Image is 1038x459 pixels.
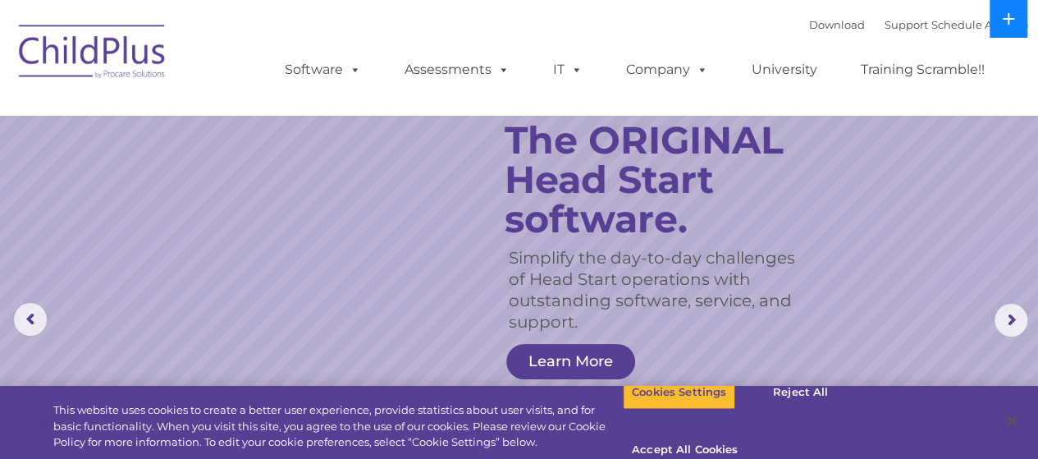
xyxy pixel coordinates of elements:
[735,53,834,86] a: University
[994,403,1030,439] button: Close
[809,18,865,31] a: Download
[509,247,812,333] rs-layer: Simplify the day-to-day challenges of Head Start operations with outstanding software, service, a...
[885,18,928,31] a: Support
[388,53,526,86] a: Assessments
[506,344,635,379] a: Learn More
[749,375,852,410] button: Reject All
[268,53,377,86] a: Software
[809,18,1028,31] font: |
[610,53,725,86] a: Company
[53,402,623,451] div: This website uses cookies to create a better user experience, provide statistics about user visit...
[844,53,1001,86] a: Training Scramble!!
[623,375,735,410] button: Cookies Settings
[505,121,829,239] rs-layer: The ORIGINAL Head Start software.
[228,108,278,121] span: Last name
[931,18,1028,31] a: Schedule A Demo
[228,176,298,188] span: Phone number
[537,53,599,86] a: IT
[11,13,175,95] img: ChildPlus by Procare Solutions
